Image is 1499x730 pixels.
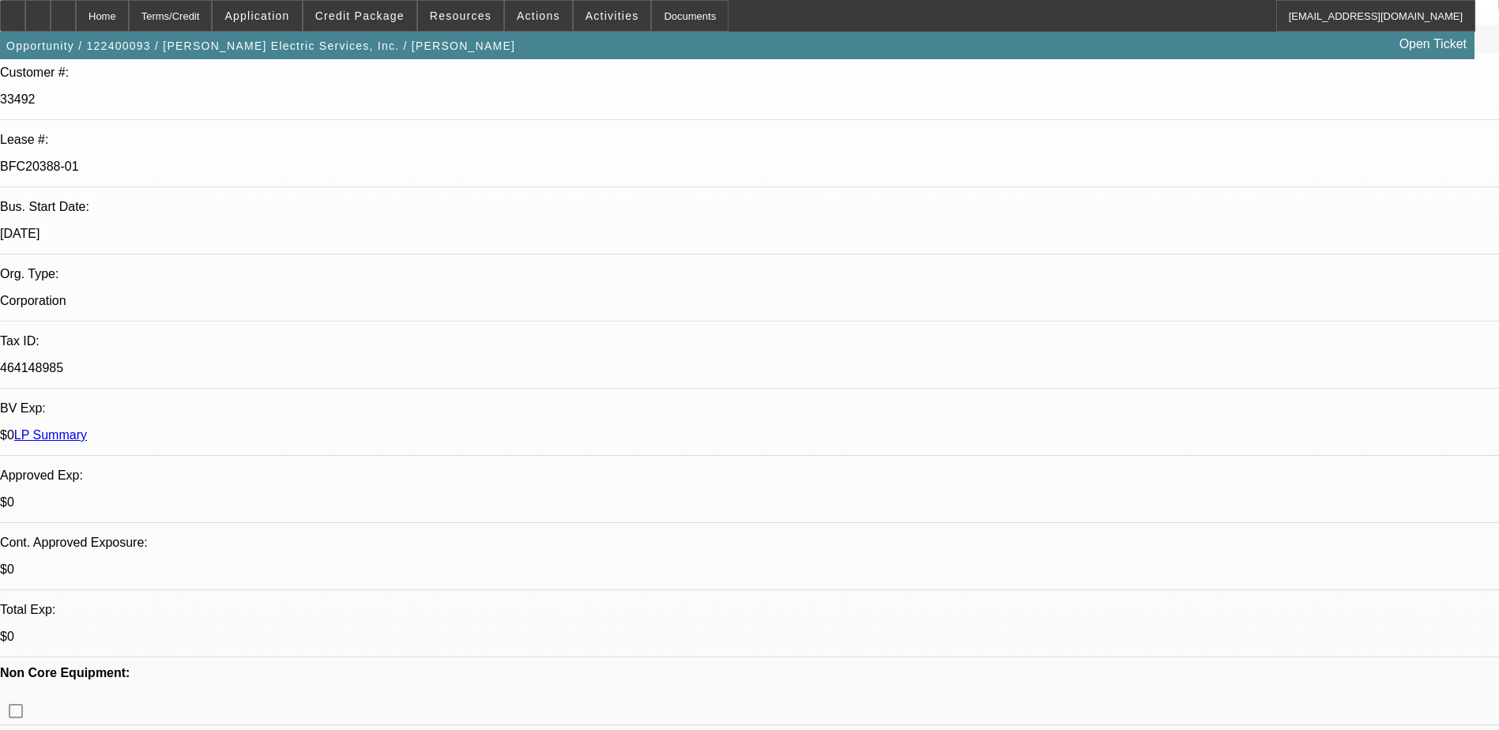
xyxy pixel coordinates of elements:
span: Activities [586,9,639,22]
span: Credit Package [315,9,405,22]
span: Actions [517,9,560,22]
button: Activities [574,1,651,31]
a: Open Ticket [1393,31,1473,58]
button: Application [213,1,301,31]
span: Application [224,9,289,22]
button: Resources [418,1,503,31]
span: Resources [430,9,492,22]
button: Actions [505,1,572,31]
button: Credit Package [303,1,416,31]
span: Opportunity / 122400093 / [PERSON_NAME] Electric Services, Inc. / [PERSON_NAME] [6,40,515,52]
a: LP Summary [14,428,87,442]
